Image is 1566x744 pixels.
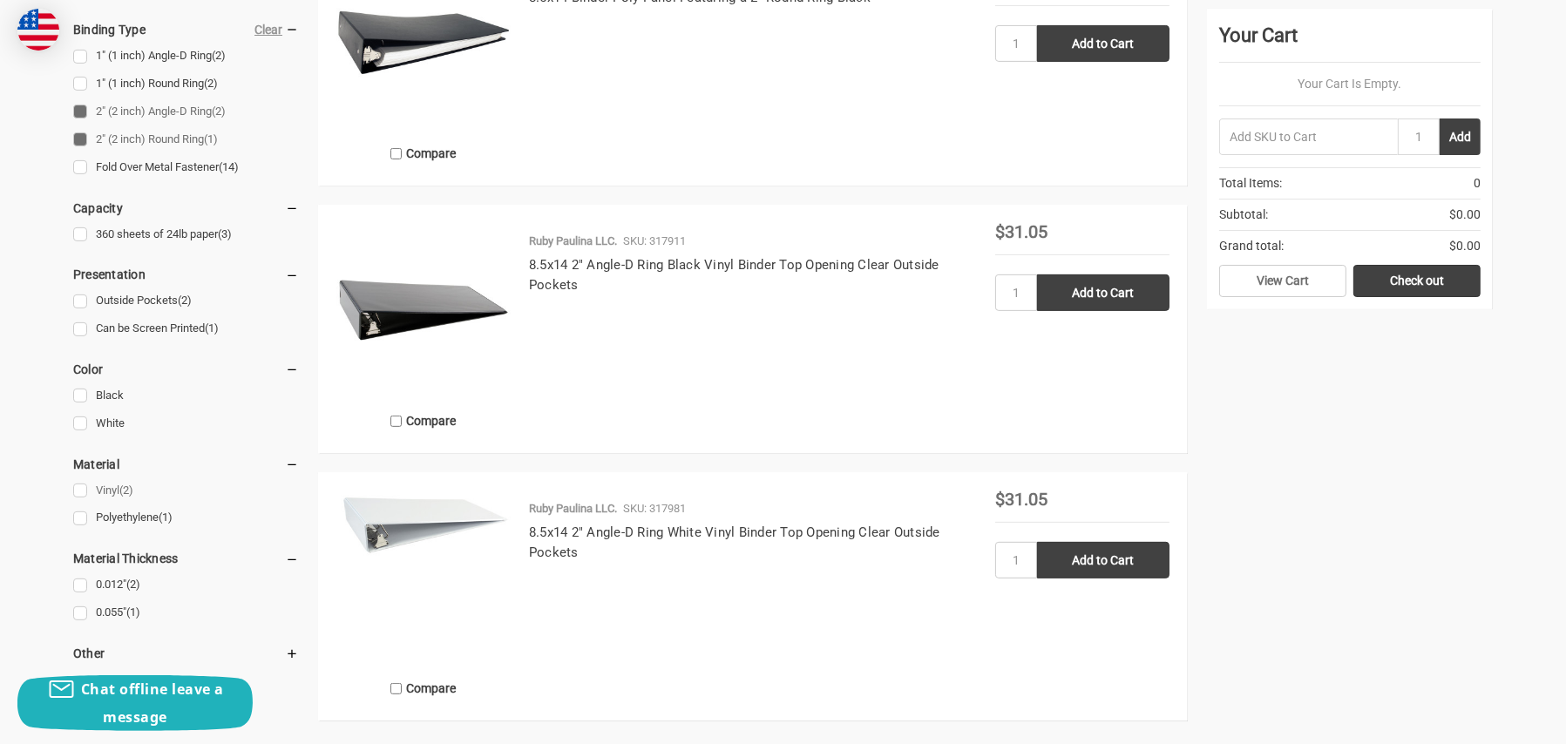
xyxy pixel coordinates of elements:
[17,9,59,51] img: duty and tax information for United States
[204,132,218,145] span: (1)
[1219,206,1268,224] span: Subtotal:
[336,407,511,436] label: Compare
[73,548,299,569] h5: Material Thickness
[73,479,299,503] a: Vinyl
[995,221,1047,242] span: $31.05
[73,128,299,152] a: 2" (2 inch) Round Ring
[529,233,617,250] p: Ruby Paulina LLC.
[336,223,511,397] img: 8.5x14 Binder Vinyl Panel with pockets Featuring a 2" Angle-D Ring Black
[73,506,299,530] a: Polyethylene
[218,227,232,240] span: (3)
[73,72,299,96] a: 1" (1 inch) Round Ring
[126,578,140,591] span: (2)
[1037,25,1169,62] input: Add to Cart
[1353,265,1481,298] a: Check out
[73,454,299,475] h5: Material
[73,44,299,68] a: 1" (1 inch) Angle-D Ring
[73,643,299,664] h5: Other
[529,524,940,560] a: 8.5x14 2" Angle-D Ring White Vinyl Binder Top Opening Clear Outside Pockets
[1474,174,1481,193] span: 0
[1449,237,1481,255] span: $0.00
[1219,265,1346,298] a: View Cart
[205,321,219,335] span: (1)
[73,156,299,179] a: Fold Over Metal Fastener
[212,49,226,62] span: (2)
[1219,118,1398,155] input: Add SKU to Cart
[529,500,617,517] p: Ruby Paulina LLC.
[1219,21,1481,63] div: Your Cart
[126,605,140,619] span: (1)
[1219,237,1284,255] span: Grand total:
[623,500,686,517] p: SKU: 317981
[219,160,239,173] span: (14)
[1422,697,1566,744] iframe: Google Customer Reviews
[73,412,299,436] a: White
[390,683,402,694] input: Compare
[623,233,686,250] p: SKU: 317911
[73,384,299,408] a: Black
[390,416,402,427] input: Compare
[212,105,226,118] span: (2)
[73,223,299,247] a: 360 sheets of 24lb paper
[336,139,511,168] label: Compare
[336,490,511,557] img: 8.5x14 Binder Vinyl Panel with pockets Featuring a 2" Angle-D Ring White
[73,359,299,380] h5: Color
[73,601,299,625] a: 0.055"
[336,674,511,703] label: Compare
[159,511,173,524] span: (1)
[119,484,133,497] span: (2)
[73,198,299,219] h5: Capacity
[1440,118,1481,155] button: Add
[73,19,299,40] h5: Binding Type
[204,77,218,90] span: (2)
[390,148,402,159] input: Compare
[73,289,299,313] a: Outside Pockets
[336,490,511,665] a: 8.5x14 Binder Vinyl Panel with pockets Featuring a 2" Angle-D Ring White
[73,573,299,597] a: 0.012"
[254,23,282,37] a: Clear
[1037,542,1169,578] input: Add to Cart
[1449,206,1481,224] span: $0.00
[73,264,299,285] h5: Presentation
[73,100,299,124] a: 2" (2 inch) Angle-D Ring
[995,489,1047,510] span: $31.05
[81,680,224,727] span: Chat offline leave a message
[73,317,299,341] a: Can be Screen Printed
[1037,274,1169,311] input: Add to Cart
[1219,75,1481,93] p: Your Cart Is Empty.
[17,675,253,731] button: Chat offline leave a message
[178,294,192,307] span: (2)
[1219,174,1282,193] span: Total Items:
[529,257,939,293] a: 8.5x14 2" Angle-D Ring Black Vinyl Binder Top Opening Clear Outside Pockets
